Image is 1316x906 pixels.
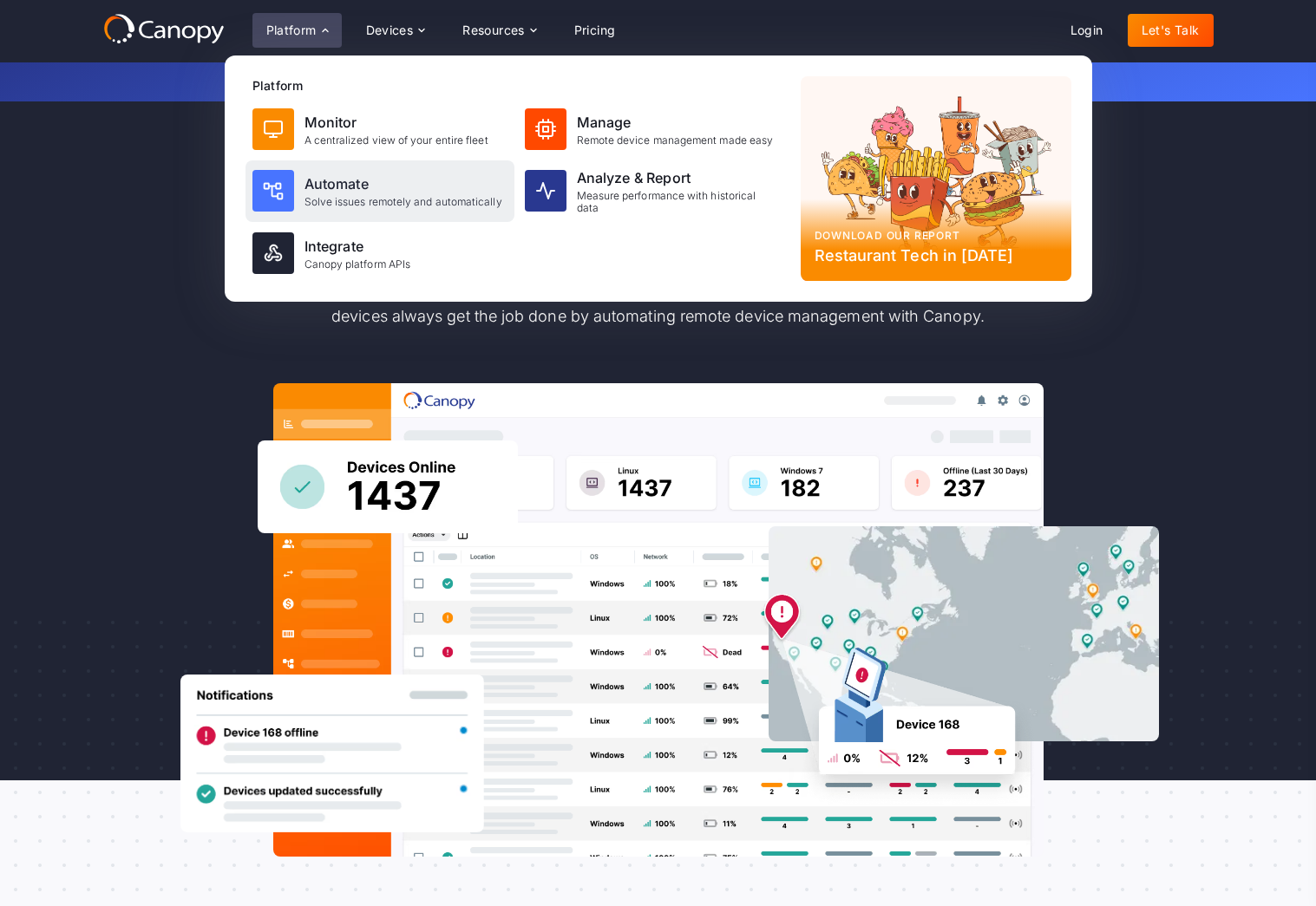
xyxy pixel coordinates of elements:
div: Monitor [304,112,488,133]
div: Integrate [304,236,411,257]
div: Manage [577,112,774,133]
div: Analyze & Report [577,167,780,188]
div: Remote device management made easy [577,134,774,147]
div: Canopy platform APIs [304,258,411,270]
a: IntegrateCanopy platform APIs [246,225,514,281]
div: Automate [304,173,502,194]
div: Platform [266,24,317,36]
div: Solve issues remotely and automatically [304,196,502,208]
div: Measure performance with historical data [577,190,780,215]
div: Restaurant Tech in [DATE] [815,244,1057,267]
a: Download our reportRestaurant Tech in [DATE] [801,76,1071,281]
a: MonitorA centralized view of your entire fleet [246,101,514,157]
div: Devices [366,24,414,36]
div: Resources [462,24,525,36]
nav: Platform [225,55,1092,302]
div: Download our report [815,228,1057,244]
a: Login [1057,14,1117,47]
img: Canopy sees how many devices are online [258,440,518,533]
a: Analyze & ReportMeasure performance with historical data [518,160,787,222]
div: Devices [352,13,439,48]
a: Pricing [560,14,630,47]
a: Let's Talk [1128,14,1214,47]
a: AutomateSolve issues remotely and automatically [246,160,514,222]
div: Platform [252,13,342,48]
div: Platform [252,76,787,95]
div: Resources [448,13,549,48]
div: A centralized view of your entire fleet [304,134,488,147]
a: ManageRemote device management made easy [518,101,787,157]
